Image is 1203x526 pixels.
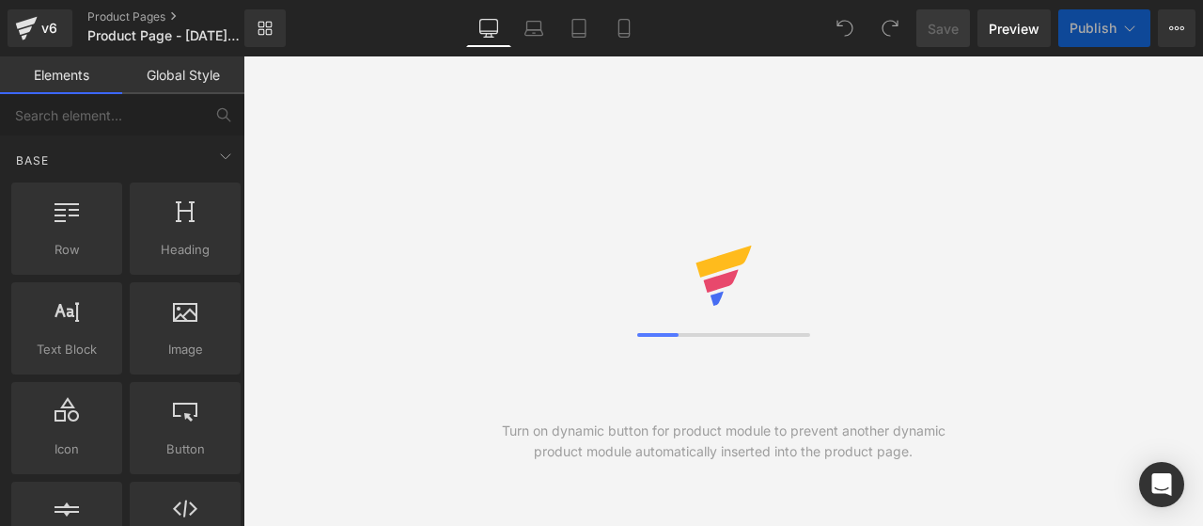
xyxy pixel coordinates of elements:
[1139,462,1184,507] div: Open Intercom Messenger
[122,56,244,94] a: Global Style
[87,28,240,43] span: Product Page - [DATE] 10:30:46
[1058,9,1150,47] button: Publish
[135,439,235,459] span: Button
[14,151,51,169] span: Base
[135,340,235,359] span: Image
[38,16,61,40] div: v6
[87,9,275,24] a: Product Pages
[556,9,601,47] a: Tablet
[871,9,909,47] button: Redo
[1158,9,1195,47] button: More
[989,19,1039,39] span: Preview
[17,240,117,260] span: Row
[483,421,963,462] div: Turn on dynamic button for product module to prevent another dynamic product module automatically...
[135,240,235,260] span: Heading
[1070,21,1117,36] span: Publish
[977,9,1051,47] a: Preview
[601,9,647,47] a: Mobile
[928,19,959,39] span: Save
[17,340,117,359] span: Text Block
[826,9,864,47] button: Undo
[511,9,556,47] a: Laptop
[17,439,117,459] span: Icon
[8,9,72,47] a: v6
[244,9,286,47] a: New Library
[466,9,511,47] a: Desktop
